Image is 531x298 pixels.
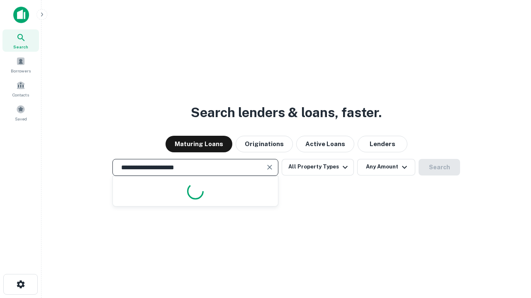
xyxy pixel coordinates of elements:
[12,91,29,98] span: Contacts
[11,67,31,74] span: Borrowers
[296,136,354,152] button: Active Loans
[2,77,39,100] a: Contacts
[282,159,354,175] button: All Property Types
[191,103,382,123] h3: Search lenders & loans, faster.
[236,136,293,152] button: Originations
[2,101,39,124] a: Saved
[490,232,531,272] iframe: Chat Widget
[13,43,28,50] span: Search
[357,159,415,175] button: Any Amount
[15,115,27,122] span: Saved
[264,161,275,173] button: Clear
[358,136,407,152] button: Lenders
[2,53,39,76] a: Borrowers
[13,7,29,23] img: capitalize-icon.png
[2,29,39,52] a: Search
[166,136,232,152] button: Maturing Loans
